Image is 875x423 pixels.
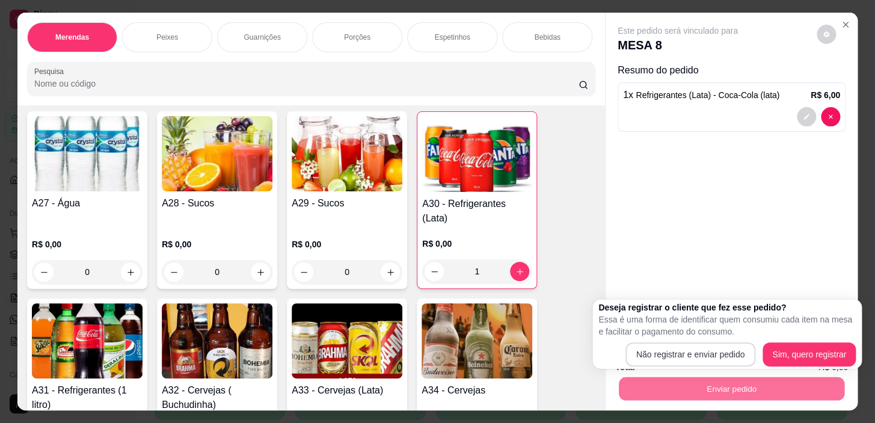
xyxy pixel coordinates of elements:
h4: A34 - Cervejas [422,383,532,398]
img: product-image [292,303,402,378]
p: Merendas [55,32,89,42]
p: Bebidas [534,32,560,42]
p: R$ 0,00 [32,238,143,250]
p: Peixes [156,32,178,42]
img: product-image [32,116,143,191]
h4: A32 - Cervejas ( Buchudinha) [162,383,272,412]
img: product-image [422,117,532,192]
strong: Total [615,362,634,372]
p: MESA 8 [618,37,738,54]
h4: A27 - Água [32,196,143,211]
input: Pesquisa [34,78,579,90]
img: product-image [162,116,272,191]
p: Resumo do pedido [618,63,846,78]
h2: Deseja registrar o cliente que fez esse pedido? [598,301,856,313]
p: R$ 0,00 [162,238,272,250]
p: Este pedido será vinculado para [618,25,738,37]
button: Close [836,15,855,34]
p: R$ 0,00 [422,238,532,250]
p: Essa é uma forma de identificar quem consumiu cada item na mesa e facilitar o pagamento do consumo. [598,313,856,338]
button: Não registrar e enviar pedido [625,342,756,366]
h4: A30 - Refrigerantes (Lata) [422,197,532,226]
h4: A29 - Sucos [292,196,402,211]
label: Pesquisa [34,66,68,76]
p: R$ 6,00 [811,89,840,101]
p: Porções [344,32,370,42]
button: decrease-product-quantity [797,107,816,126]
img: product-image [32,303,143,378]
button: decrease-product-quantity [817,25,836,44]
h4: A28 - Sucos [162,196,272,211]
span: Refrigerantes (Lata) - Coca-Cola (lata) [636,90,779,100]
p: Guarnições [244,32,280,42]
button: decrease-product-quantity [821,107,840,126]
h4: A31 - Refrigerantes (1 litro) [32,383,143,412]
button: Enviar pedido [619,377,844,401]
button: Sim, quero registrar [763,342,856,366]
p: R$ 0,00 [292,238,402,250]
h4: A33 - Cervejas (Lata) [292,383,402,398]
p: 1 x [623,88,779,102]
p: Espetinhos [434,32,470,42]
img: product-image [422,303,532,378]
img: product-image [162,303,272,378]
img: product-image [292,116,402,191]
